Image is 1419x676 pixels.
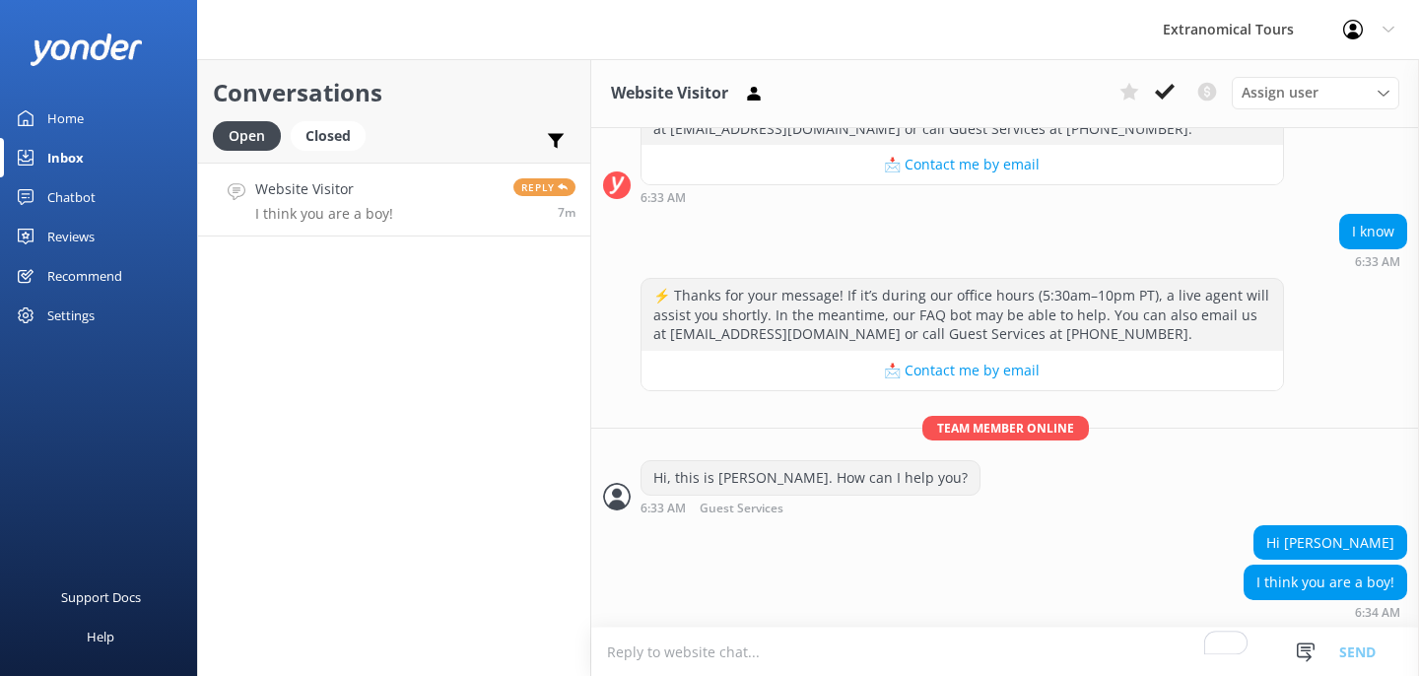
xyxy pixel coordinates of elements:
[198,163,590,237] a: Website VisitorI think you are a boy!Reply7m
[1340,215,1406,248] div: I know
[642,461,980,495] div: Hi, this is [PERSON_NAME]. How can I help you?
[700,503,783,515] span: Guest Services
[30,34,143,66] img: yonder-white-logo.png
[291,121,366,151] div: Closed
[513,178,575,196] span: Reply
[611,81,728,106] h3: Website Visitor
[213,121,281,151] div: Open
[1339,254,1407,268] div: Sep 18 2025 03:33pm (UTC -07:00) America/Tijuana
[255,205,393,223] p: I think you are a boy!
[87,617,114,656] div: Help
[641,192,686,204] strong: 6:33 AM
[1355,607,1400,619] strong: 6:34 AM
[1232,77,1399,108] div: Assign User
[642,145,1283,184] button: 📩 Contact me by email
[47,138,84,177] div: Inbox
[213,74,575,111] h2: Conversations
[1242,82,1318,103] span: Assign user
[47,296,95,335] div: Settings
[641,190,1284,204] div: Sep 18 2025 03:33pm (UTC -07:00) America/Tijuana
[47,217,95,256] div: Reviews
[642,351,1283,390] button: 📩 Contact me by email
[641,503,686,515] strong: 6:33 AM
[1355,256,1400,268] strong: 6:33 AM
[47,99,84,138] div: Home
[291,124,375,146] a: Closed
[1244,605,1407,619] div: Sep 18 2025 03:34pm (UTC -07:00) America/Tijuana
[213,124,291,146] a: Open
[641,501,980,515] div: Sep 18 2025 03:33pm (UTC -07:00) America/Tijuana
[591,628,1419,676] textarea: To enrich screen reader interactions, please activate Accessibility in Grammarly extension settings
[47,177,96,217] div: Chatbot
[922,416,1089,440] span: Team member online
[47,256,122,296] div: Recommend
[558,204,575,221] span: Sep 18 2025 03:34pm (UTC -07:00) America/Tijuana
[1245,566,1406,599] div: I think you are a boy!
[1254,526,1406,560] div: Hi [PERSON_NAME]
[255,178,393,200] h4: Website Visitor
[642,279,1283,351] div: ⚡ Thanks for your message! If it’s during our office hours (5:30am–10pm PT), a live agent will as...
[61,577,141,617] div: Support Docs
